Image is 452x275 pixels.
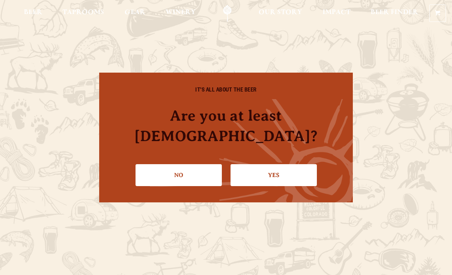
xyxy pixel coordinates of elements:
a: Odell Home [213,5,242,22]
span: Winery [165,9,196,16]
span: Taprooms [62,9,104,16]
span: Impact [323,9,351,16]
a: Winery [161,5,201,22]
h4: Are you at least [DEMOGRAPHIC_DATA]? [114,106,338,146]
span: Beer Finder [371,9,418,16]
span: Beer [24,9,42,16]
a: Taprooms [58,5,109,22]
a: Our Story [254,5,307,22]
a: Impact [318,5,355,22]
h6: IT'S ALL ABOUT THE BEER [114,88,338,95]
a: Gear [120,5,150,22]
a: Confirm I'm 21 or older [231,164,317,186]
a: No [136,164,222,186]
span: Our Story [259,9,302,16]
a: Beer Finder [366,5,423,22]
span: Gear [125,9,145,16]
a: Beer [19,5,47,22]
